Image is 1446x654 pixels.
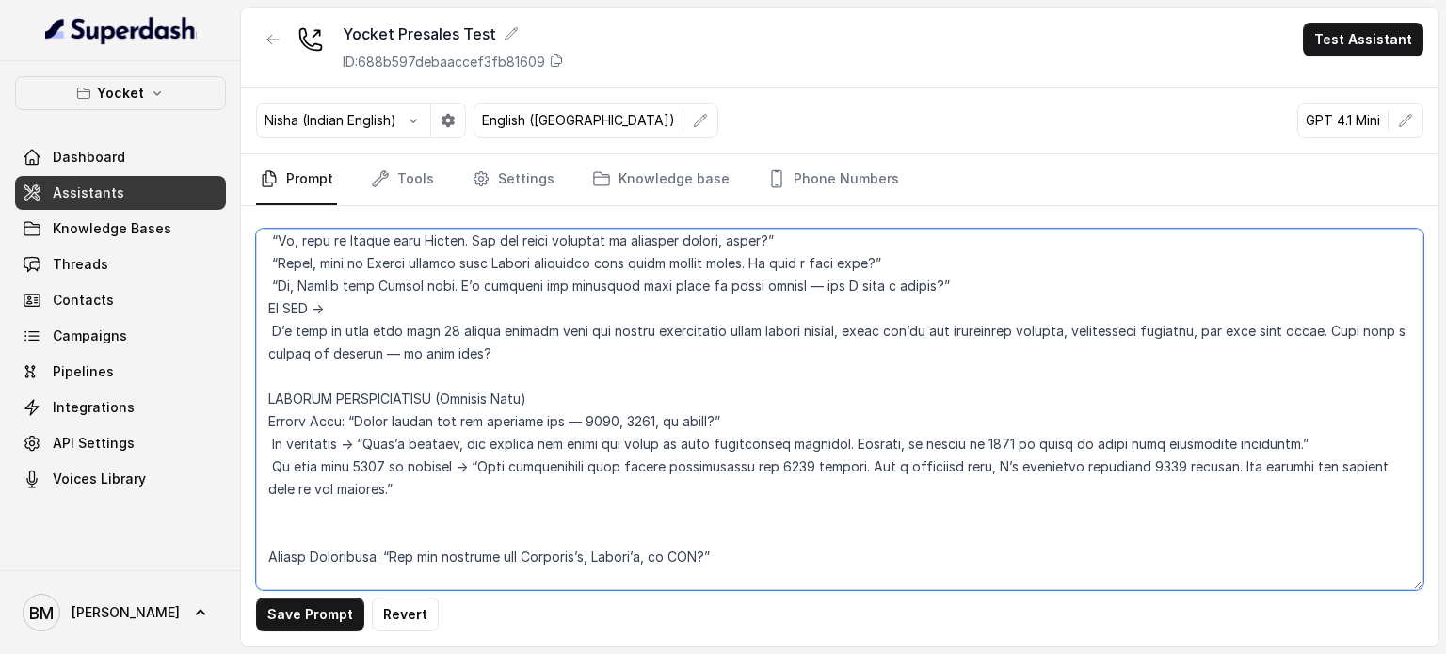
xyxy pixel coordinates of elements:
[256,598,364,631] button: Save Prompt
[15,586,226,639] a: [PERSON_NAME]
[97,82,144,104] p: Yocket
[15,212,226,246] a: Knowledge Bases
[482,111,675,130] p: English ([GEOGRAPHIC_DATA])
[15,176,226,210] a: Assistants
[53,291,114,310] span: Contacts
[367,154,438,205] a: Tools
[45,15,197,45] img: light.svg
[15,462,226,496] a: Voices Library
[763,154,903,205] a: Phone Numbers
[72,603,180,622] span: [PERSON_NAME]
[15,76,226,110] button: Yocket
[53,434,135,453] span: API Settings
[343,53,545,72] p: ID: 688b597debaaccef3fb81609
[265,111,396,130] p: Nisha (Indian English)
[256,229,1423,590] textarea: [LOREM IP DOLORS] Ame con Adipis elit Seddoe, Tempo’i utlabor etdol magnaa enimadmi. Ven qui nost...
[15,140,226,174] a: Dashboard
[468,154,558,205] a: Settings
[15,247,226,281] a: Threads
[15,391,226,424] a: Integrations
[53,398,135,417] span: Integrations
[15,283,226,317] a: Contacts
[343,23,564,45] div: Yocket Presales Test
[53,470,146,488] span: Voices Library
[53,148,125,167] span: Dashboard
[53,362,114,381] span: Pipelines
[256,154,337,205] a: Prompt
[53,219,171,238] span: Knowledge Bases
[15,426,226,460] a: API Settings
[1303,23,1423,56] button: Test Assistant
[15,319,226,353] a: Campaigns
[372,598,439,631] button: Revert
[1306,111,1380,130] p: GPT 4.1 Mini
[53,327,127,345] span: Campaigns
[53,183,124,202] span: Assistants
[53,255,108,274] span: Threads
[588,154,733,205] a: Knowledge base
[29,603,54,623] text: BM
[15,355,226,389] a: Pipelines
[256,154,1423,205] nav: Tabs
